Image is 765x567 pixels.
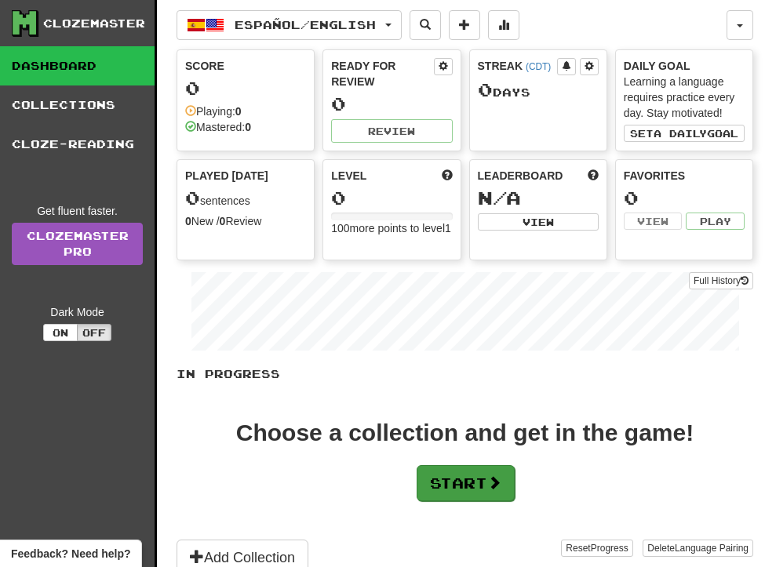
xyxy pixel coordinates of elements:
strong: 0 [235,105,242,118]
button: Off [77,324,111,341]
div: 0 [331,188,452,208]
button: Search sentences [410,10,441,40]
div: Learning a language requires practice every day. Stay motivated! [624,74,745,121]
span: Leaderboard [478,168,563,184]
span: Open feedback widget [11,546,130,562]
button: Seta dailygoal [624,125,745,142]
div: Choose a collection and get in the game! [236,421,694,445]
span: Played [DATE] [185,168,268,184]
button: Español/English [177,10,402,40]
span: Level [331,168,366,184]
span: 0 [478,78,493,100]
div: Dark Mode [12,304,143,320]
a: (CDT) [526,61,551,72]
span: a daily [654,128,707,139]
button: On [43,324,78,341]
strong: 0 [245,121,251,133]
span: Español / English [235,18,376,31]
div: Clozemaster [43,16,145,31]
div: sentences [185,188,306,209]
div: Ready for Review [331,58,433,89]
span: Progress [591,543,628,554]
button: Start [417,465,515,501]
button: More stats [488,10,519,40]
div: Playing: [185,104,242,119]
div: 0 [624,188,745,208]
p: In Progress [177,366,753,382]
strong: 0 [220,215,226,227]
span: 0 [185,187,200,209]
div: 0 [185,78,306,98]
button: View [478,213,599,231]
div: 100 more points to level 1 [331,220,452,236]
span: Language Pairing [675,543,749,554]
div: Score [185,58,306,74]
div: 0 [331,94,452,114]
a: ClozemasterPro [12,223,143,265]
button: Review [331,119,452,143]
div: New / Review [185,213,306,229]
span: Score more points to level up [442,168,453,184]
button: DeleteLanguage Pairing [643,540,753,557]
button: Play [686,213,745,230]
button: Add sentence to collection [449,10,480,40]
div: Daily Goal [624,58,745,74]
span: N/A [478,187,521,209]
div: Favorites [624,168,745,184]
div: Get fluent faster. [12,203,143,219]
span: This week in points, UTC [588,168,599,184]
button: Full History [689,272,753,289]
div: Day s [478,80,599,100]
strong: 0 [185,215,191,227]
div: Streak [478,58,557,74]
button: View [624,213,683,230]
div: Mastered: [185,119,251,135]
button: ResetProgress [561,540,632,557]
